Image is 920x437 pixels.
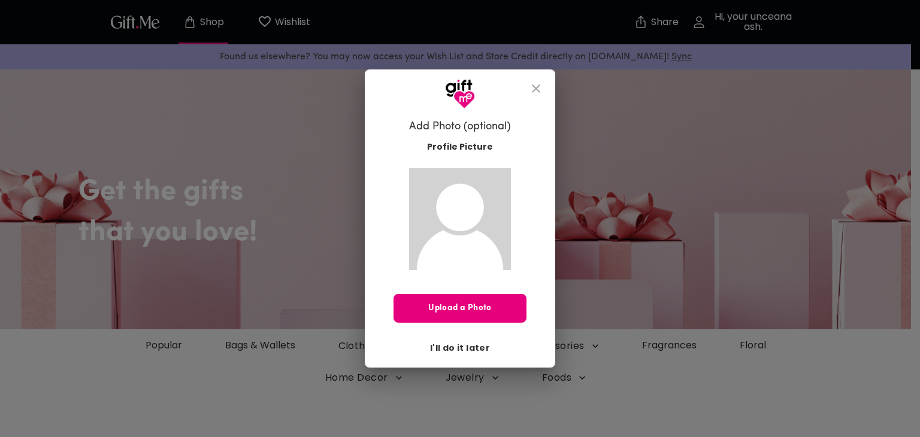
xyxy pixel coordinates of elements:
button: Upload a Photo [394,294,526,323]
img: Gift.me default profile picture [409,168,511,270]
span: Upload a Photo [394,302,526,315]
button: I'll do it later [425,338,495,358]
span: Profile Picture [427,141,493,153]
h6: Add Photo (optional) [409,120,511,134]
span: I'll do it later [430,341,490,354]
img: GiftMe Logo [445,79,475,109]
button: close [522,74,550,103]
